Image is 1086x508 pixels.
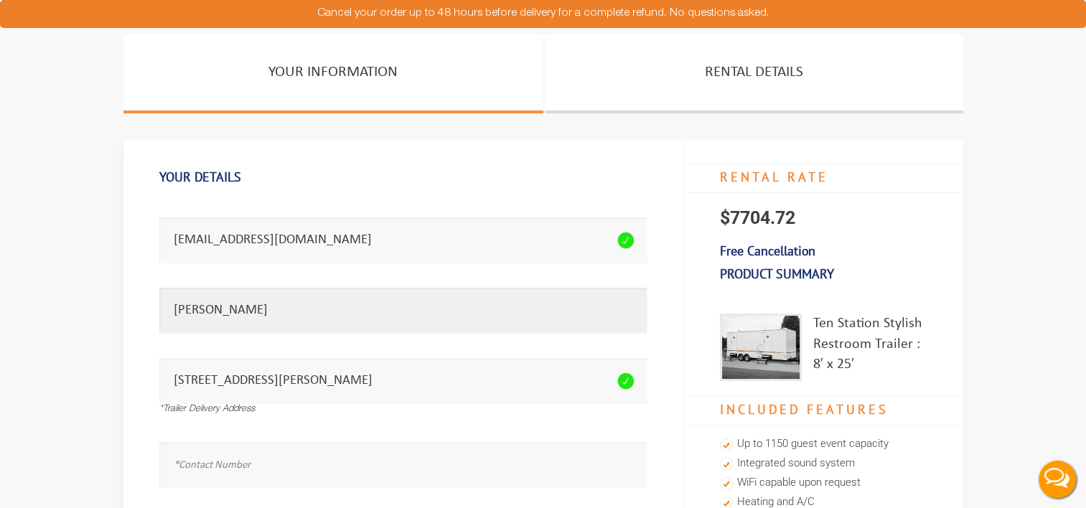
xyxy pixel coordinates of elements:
[159,442,647,487] input: *Contact Number
[684,163,963,193] h4: RENTAL RATE
[684,193,963,243] p: $7704.72
[720,435,927,454] li: Up to 1150 guest event capacity
[720,243,815,259] b: Free Cancellation
[159,217,647,263] input: *Email
[720,474,927,493] li: WiFi capable upon request
[720,454,927,474] li: Integrated sound system
[545,34,963,113] a: Rental Details
[159,403,647,417] div: *Trailer Delivery Address
[159,358,647,403] input: *Trailer Delivery Address
[123,34,543,113] a: Your Information
[813,314,927,381] div: Ten Station Stylish Restroom Trailer : 8′ x 25′
[684,259,963,289] h3: Product Summary
[159,162,647,192] h1: Your Details
[1029,451,1086,508] button: Live Chat
[159,288,647,333] input: *Contact Name
[684,395,963,425] h4: Included Features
